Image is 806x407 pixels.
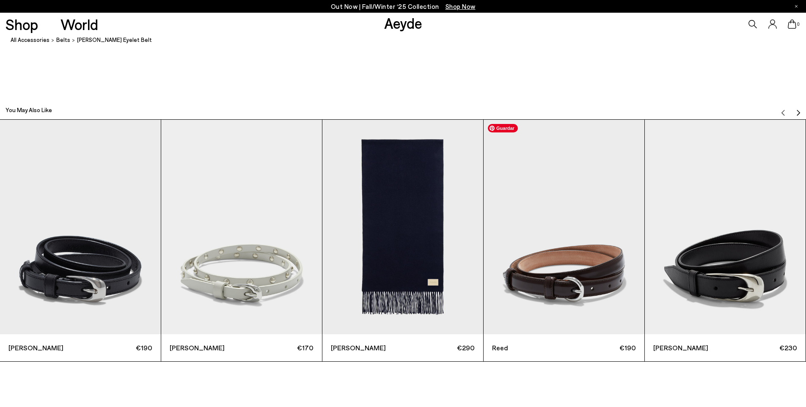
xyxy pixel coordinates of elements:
img: Liam Studded Leather Belt [161,120,322,334]
a: 0 [788,19,796,29]
span: €230 [725,342,797,353]
img: svg%3E [795,110,802,116]
img: Leona Leather Belt [645,120,806,334]
h2: You May Also Like [6,106,52,114]
a: Shop [6,17,38,32]
span: €190 [80,342,152,353]
span: €170 [242,342,314,353]
p: Out Now | Fall/Winter ‘25 Collection [331,1,476,12]
span: [PERSON_NAME] Eyelet Belt [77,36,152,45]
a: [PERSON_NAME] €170 [161,120,322,361]
span: 0 [796,22,800,27]
div: 2 / 9 [161,119,322,361]
a: Reed €190 [484,120,644,361]
img: Reed Leather Belt [484,120,644,334]
span: [PERSON_NAME] [653,343,725,353]
img: Bela Cashmere Scarf [322,120,483,334]
a: belts [56,36,70,45]
a: World [61,17,98,32]
span: Reed [492,343,564,353]
span: €190 [564,342,636,353]
span: belts [56,37,70,44]
span: €290 [403,342,475,353]
button: Previous slide [780,103,787,116]
a: [PERSON_NAME] €230 [645,120,806,361]
a: All Accessories [11,36,50,45]
button: Next slide [795,103,802,116]
div: 4 / 9 [484,119,645,361]
span: [PERSON_NAME] [331,343,403,353]
span: [PERSON_NAME] [8,343,80,353]
span: Navigate to /collections/new-in [446,3,476,10]
a: [PERSON_NAME] €290 [322,120,483,361]
nav: breadcrumb [11,29,806,52]
div: 3 / 9 [322,119,484,361]
div: 5 / 9 [645,119,806,361]
span: [PERSON_NAME] [170,343,242,353]
a: Aeyde [384,14,422,32]
span: Guardar [488,124,518,132]
img: svg%3E [780,110,787,116]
